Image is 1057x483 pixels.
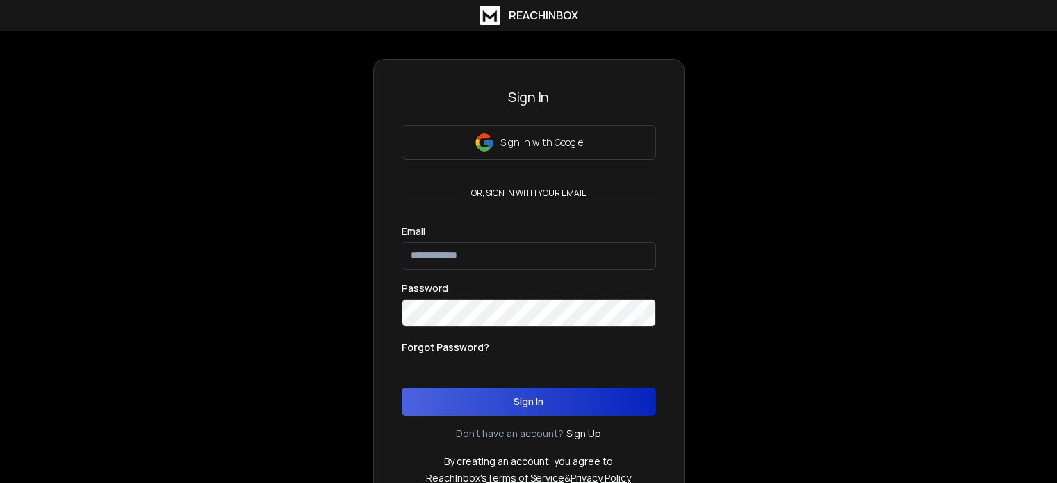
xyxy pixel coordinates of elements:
p: Sign in with Google [500,136,583,149]
a: ReachInbox [480,6,578,25]
p: By creating an account, you agree to [444,455,613,468]
a: Sign Up [566,427,601,441]
button: Sign In [402,388,656,416]
label: Email [402,227,425,236]
p: Don't have an account? [456,427,564,441]
h1: ReachInbox [509,7,578,24]
img: logo [480,6,500,25]
label: Password [402,284,448,293]
button: Sign in with Google [402,125,656,160]
p: or, sign in with your email [466,188,591,199]
h3: Sign In [402,88,656,107]
p: Forgot Password? [402,341,489,354]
